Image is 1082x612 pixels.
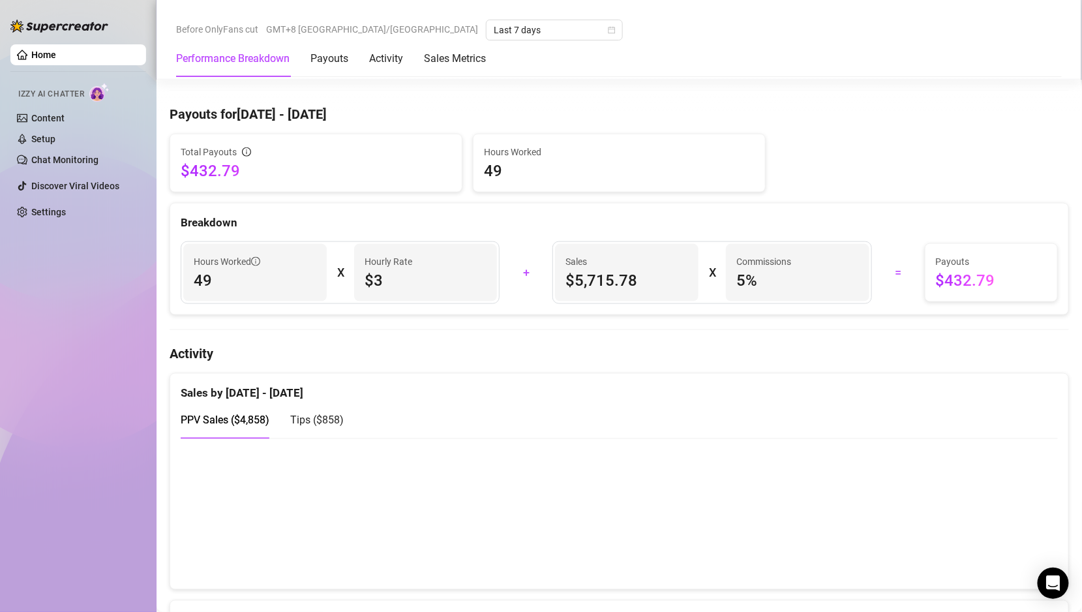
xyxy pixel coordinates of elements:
a: Content [31,113,65,123]
span: 49 [194,270,316,291]
span: Total Payouts [181,145,237,159]
a: Settings [31,207,66,217]
h4: Payouts for [DATE] - [DATE] [170,105,1069,123]
div: + [507,262,545,283]
a: Discover Viral Videos [31,181,119,191]
span: $5,715.78 [565,270,688,291]
img: logo-BBDzfeDw.svg [10,20,108,33]
span: PPV Sales ( $4,858 ) [181,414,269,427]
article: Commissions [736,254,791,269]
span: info-circle [242,147,251,157]
span: $432.79 [181,161,451,181]
a: Setup [31,134,55,144]
span: 49 [484,161,755,181]
div: Activity [369,51,403,67]
span: $3 [365,270,487,291]
span: Izzy AI Chatter [18,88,84,100]
div: Sales Metrics [424,51,486,67]
span: Tips ( $858 ) [290,414,344,427]
div: X [709,262,715,283]
span: Hours Worked [194,254,260,269]
img: AI Chatter [89,83,110,102]
div: Payouts [310,51,348,67]
span: Sales [565,254,688,269]
span: 5 % [736,270,859,291]
div: Breakdown [181,214,1058,232]
div: Open Intercom Messenger [1038,568,1069,599]
span: Before OnlyFans cut [176,20,258,39]
h4: Activity [170,344,1069,363]
article: Hourly Rate [365,254,412,269]
a: Home [31,50,56,60]
div: Performance Breakdown [176,51,290,67]
span: Hours Worked [484,145,755,159]
a: Chat Monitoring [31,155,98,165]
div: X [337,262,344,283]
span: GMT+8 [GEOGRAPHIC_DATA]/[GEOGRAPHIC_DATA] [266,20,478,39]
span: Payouts [936,254,1047,269]
div: Sales by [DATE] - [DATE] [181,374,1058,402]
span: info-circle [251,257,260,266]
span: $432.79 [936,270,1047,291]
span: Last 7 days [494,20,615,40]
div: = [880,262,917,283]
span: calendar [608,26,616,34]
